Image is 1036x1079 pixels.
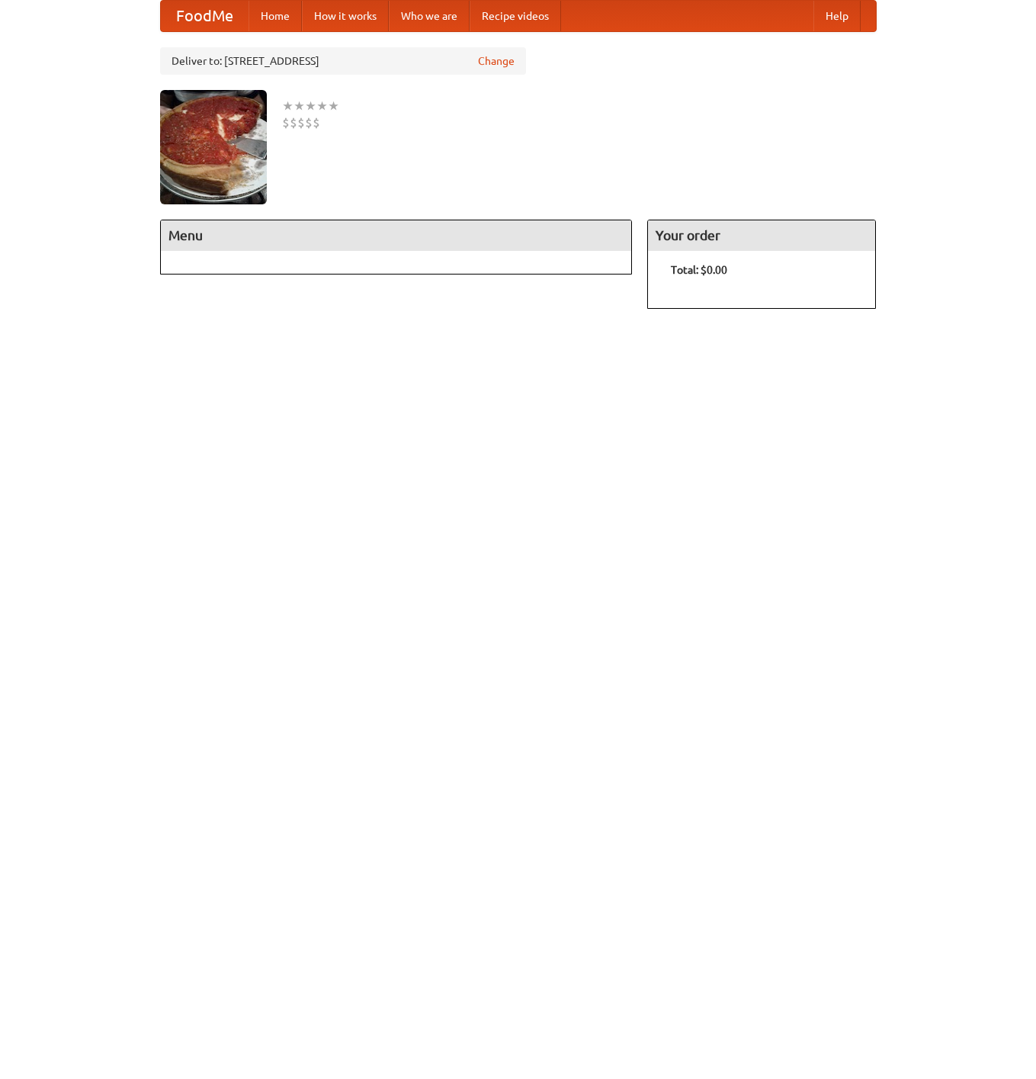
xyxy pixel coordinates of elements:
a: FoodMe [161,1,249,31]
li: ★ [316,98,328,114]
li: $ [297,114,305,131]
li: $ [313,114,320,131]
li: ★ [282,98,293,114]
a: How it works [302,1,389,31]
b: Total: $0.00 [671,264,727,276]
div: Deliver to: [STREET_ADDRESS] [160,47,526,75]
h4: Menu [161,220,632,251]
a: Recipe videos [470,1,561,31]
li: ★ [328,98,339,114]
a: Who we are [389,1,470,31]
li: ★ [293,98,305,114]
img: angular.jpg [160,90,267,204]
li: ★ [305,98,316,114]
li: $ [305,114,313,131]
a: Help [813,1,861,31]
li: $ [282,114,290,131]
a: Change [478,53,515,69]
h4: Your order [648,220,875,251]
a: Home [249,1,302,31]
li: $ [290,114,297,131]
